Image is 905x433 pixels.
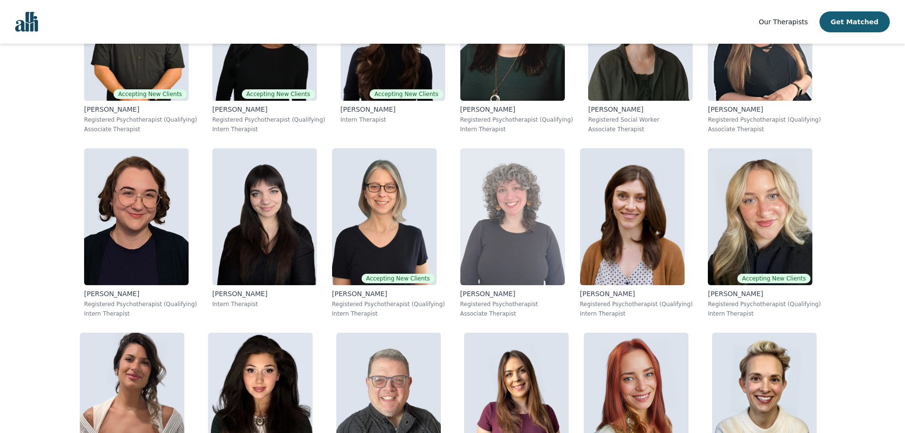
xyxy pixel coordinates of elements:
p: Registered Psychotherapist (Qualifying) [708,116,821,124]
p: Associate Therapist [588,125,693,133]
img: Vanessa_Morcone [708,148,812,285]
img: Meghan_Dudley [332,148,437,285]
p: Associate Therapist [708,125,821,133]
p: Intern Therapist [84,310,197,318]
p: Registered Social Worker [588,116,693,124]
p: Associate Therapist [84,125,197,133]
p: Intern Therapist [332,310,445,318]
p: Intern Therapist [460,125,573,133]
span: Accepting New Clients [362,274,435,283]
p: Intern Therapist [212,125,325,133]
p: Registered Psychotherapist (Qualifying) [332,300,445,308]
p: Registered Psychotherapist (Qualifying) [212,116,325,124]
p: [PERSON_NAME] [460,105,573,114]
button: Get Matched [819,11,890,32]
p: [PERSON_NAME] [341,105,445,114]
p: [PERSON_NAME] [708,289,821,298]
p: Intern Therapist [708,310,821,318]
p: Intern Therapist [212,300,317,308]
img: Jordan_Nardone [460,148,565,285]
span: Accepting New Clients [242,89,315,99]
img: Rose_Willow [84,148,189,285]
p: [PERSON_NAME] [84,105,197,114]
p: [PERSON_NAME] [212,105,325,114]
p: [PERSON_NAME] [708,105,821,114]
p: Registered Psychotherapist (Qualifying) [84,116,197,124]
p: [PERSON_NAME] [212,289,317,298]
p: Registered Psychotherapist (Qualifying) [580,300,693,308]
a: Jordan_Nardone[PERSON_NAME]Registered PsychotherapistAssociate Therapist [453,141,572,325]
a: Rose_Willow[PERSON_NAME]Registered Psychotherapist (Qualifying)Intern Therapist [76,141,205,325]
img: Taylor_Watson [580,148,685,285]
p: [PERSON_NAME] [460,289,565,298]
a: Taylor_Watson[PERSON_NAME]Registered Psychotherapist (Qualifying)Intern Therapist [572,141,701,325]
a: Our Therapists [759,16,808,28]
img: Christina_Johnson [212,148,317,285]
span: Accepting New Clients [114,89,187,99]
p: Registered Psychotherapist [460,300,565,308]
p: Registered Psychotherapist (Qualifying) [708,300,821,308]
a: Christina_Johnson[PERSON_NAME]Intern Therapist [205,141,324,325]
p: Registered Psychotherapist (Qualifying) [460,116,573,124]
p: [PERSON_NAME] [332,289,445,298]
p: [PERSON_NAME] [84,289,197,298]
p: [PERSON_NAME] [580,289,693,298]
p: Registered Psychotherapist (Qualifying) [84,300,197,308]
p: Associate Therapist [460,310,565,318]
p: Intern Therapist [580,310,693,318]
span: Accepting New Clients [737,274,810,283]
span: Our Therapists [759,18,808,26]
span: Accepting New Clients [370,89,443,99]
p: Intern Therapist [341,116,445,124]
img: alli logo [15,12,38,32]
a: Meghan_DudleyAccepting New Clients[PERSON_NAME]Registered Psychotherapist (Qualifying)Intern Ther... [324,141,453,325]
p: [PERSON_NAME] [588,105,693,114]
a: Vanessa_MorconeAccepting New Clients[PERSON_NAME]Registered Psychotherapist (Qualifying)Intern Th... [700,141,829,325]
